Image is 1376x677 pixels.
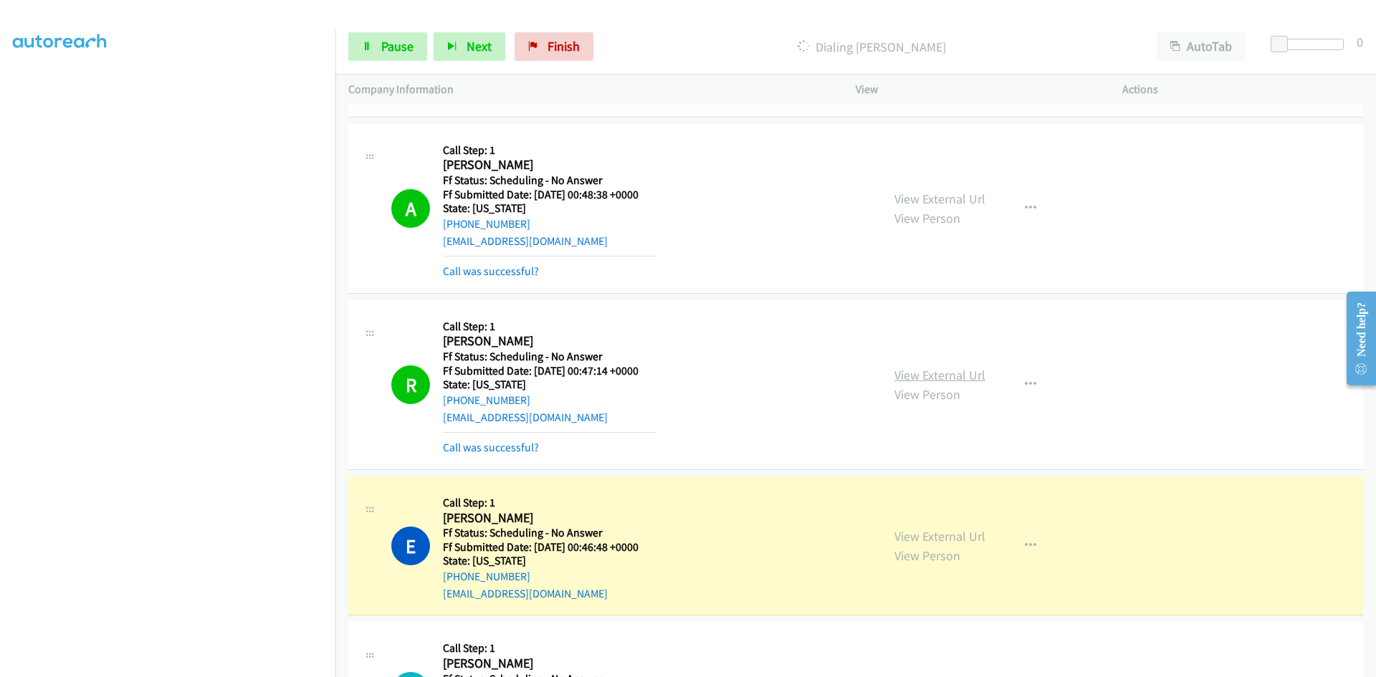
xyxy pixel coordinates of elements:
[381,38,414,54] span: Pause
[894,210,960,226] a: View Person
[443,378,656,392] h5: State: [US_STATE]
[443,410,608,424] a: [EMAIL_ADDRESS][DOMAIN_NAME]
[348,81,830,98] p: Company Information
[894,528,985,544] a: View External Url
[443,587,608,600] a: [EMAIL_ADDRESS][DOMAIN_NAME]
[443,540,656,554] h5: Ff Submitted Date: [DATE] 00:46:48 +0000
[443,393,530,407] a: [PHONE_NUMBER]
[894,367,985,383] a: View External Url
[443,320,656,334] h5: Call Step: 1
[467,38,492,54] span: Next
[1357,32,1363,52] div: 0
[1278,39,1344,50] div: Delay between calls (in seconds)
[443,217,530,231] a: [PHONE_NUMBER]
[443,264,539,278] a: Call was successful?
[443,188,656,202] h5: Ff Submitted Date: [DATE] 00:48:38 +0000
[391,527,430,565] h1: E
[391,189,430,228] h1: A
[443,234,608,248] a: [EMAIL_ADDRESS][DOMAIN_NAME]
[443,510,656,527] h2: [PERSON_NAME]
[443,554,656,568] h5: State: [US_STATE]
[856,81,1096,98] p: View
[443,441,539,454] a: Call was successful?
[515,32,593,61] a: Finish
[443,496,656,510] h5: Call Step: 1
[434,32,505,61] button: Next
[1157,32,1246,61] button: AutoTab
[443,143,656,158] h5: Call Step: 1
[443,350,656,364] h5: Ff Status: Scheduling - No Answer
[348,32,427,61] a: Pause
[443,656,656,672] h2: [PERSON_NAME]
[443,641,656,656] h5: Call Step: 1
[1334,282,1376,395] iframe: Resource Center
[894,547,960,564] a: View Person
[443,364,656,378] h5: Ff Submitted Date: [DATE] 00:47:14 +0000
[1122,81,1363,98] p: Actions
[613,37,1131,57] p: Dialing [PERSON_NAME]
[548,38,580,54] span: Finish
[443,173,656,188] h5: Ff Status: Scheduling - No Answer
[443,201,656,216] h5: State: [US_STATE]
[391,365,430,404] h1: R
[443,570,530,583] a: [PHONE_NUMBER]
[894,386,960,403] a: View Person
[443,157,656,173] h2: [PERSON_NAME]
[443,526,656,540] h5: Ff Status: Scheduling - No Answer
[443,333,656,350] h2: [PERSON_NAME]
[894,191,985,207] a: View External Url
